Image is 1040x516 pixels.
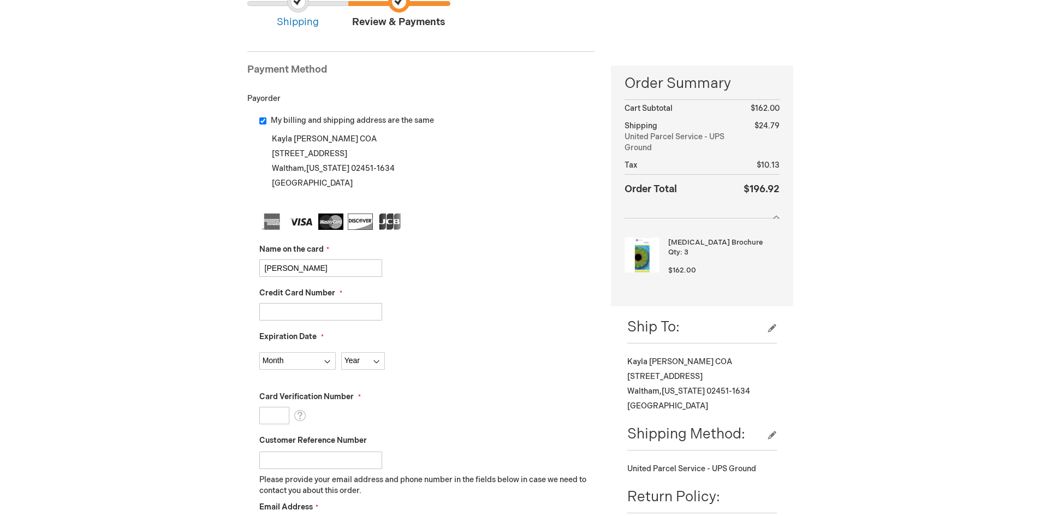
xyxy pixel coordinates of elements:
p: Please provide your email address and phone number in the fields below in case we need to contact... [259,475,595,496]
input: Credit Card Number [259,303,382,321]
span: Ship To: [627,319,680,336]
img: JCB [377,213,402,230]
img: Dry Eye Brochure [625,238,659,272]
span: Card Verification Number [259,392,354,401]
span: Shipping [625,121,657,131]
span: $10.13 [757,161,780,170]
span: United Parcel Service - UPS Ground [625,132,742,153]
span: Qty [668,248,680,257]
span: [US_STATE] [306,164,349,173]
span: Shipping Method: [627,426,745,443]
span: $162.00 [751,104,780,113]
div: Payment Method [247,63,595,82]
span: Order Summary [625,74,779,99]
img: Visa [289,213,314,230]
th: Cart Subtotal [625,100,742,118]
span: United Parcel Service - UPS Ground [627,464,756,473]
span: My billing and shipping address are the same [271,116,434,125]
span: 3 [684,248,688,257]
th: Tax [625,157,742,175]
img: MasterCard [318,213,343,230]
strong: [MEDICAL_DATA] Brochure [668,238,776,248]
span: $24.79 [754,121,780,131]
div: Kayla [PERSON_NAME] COA [STREET_ADDRESS] Waltham , 02451-1634 [GEOGRAPHIC_DATA] [259,132,595,205]
span: Customer Reference Number [259,436,367,445]
span: Expiration Date [259,332,317,341]
span: Payorder [247,94,281,103]
strong: Order Total [625,181,677,197]
span: [US_STATE] [662,387,705,396]
span: Return Policy: [627,489,720,506]
input: Card Verification Number [259,407,289,424]
img: American Express [259,213,284,230]
div: Kayla [PERSON_NAME] COA [STREET_ADDRESS] Waltham , 02451-1634 [GEOGRAPHIC_DATA] [627,354,776,413]
span: Name on the card [259,245,324,254]
span: Email Address [259,502,313,512]
span: $162.00 [668,266,696,275]
span: Credit Card Number [259,288,335,298]
span: $196.92 [744,183,780,195]
img: Discover [348,213,373,230]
